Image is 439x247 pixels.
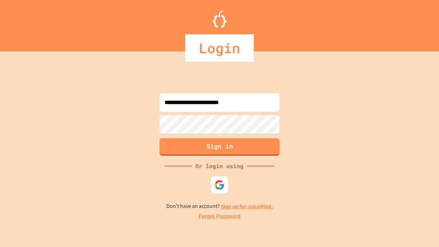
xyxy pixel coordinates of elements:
p: Don't have an account? [166,202,273,211]
div: Or login using [192,162,247,170]
button: Sign in [159,138,280,156]
a: Forgot Password [199,212,240,221]
a: Sign up for JuiceMind. [221,203,273,210]
img: google-icon.svg [214,180,225,190]
img: Logo.svg [213,10,226,27]
div: Login [185,34,254,62]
